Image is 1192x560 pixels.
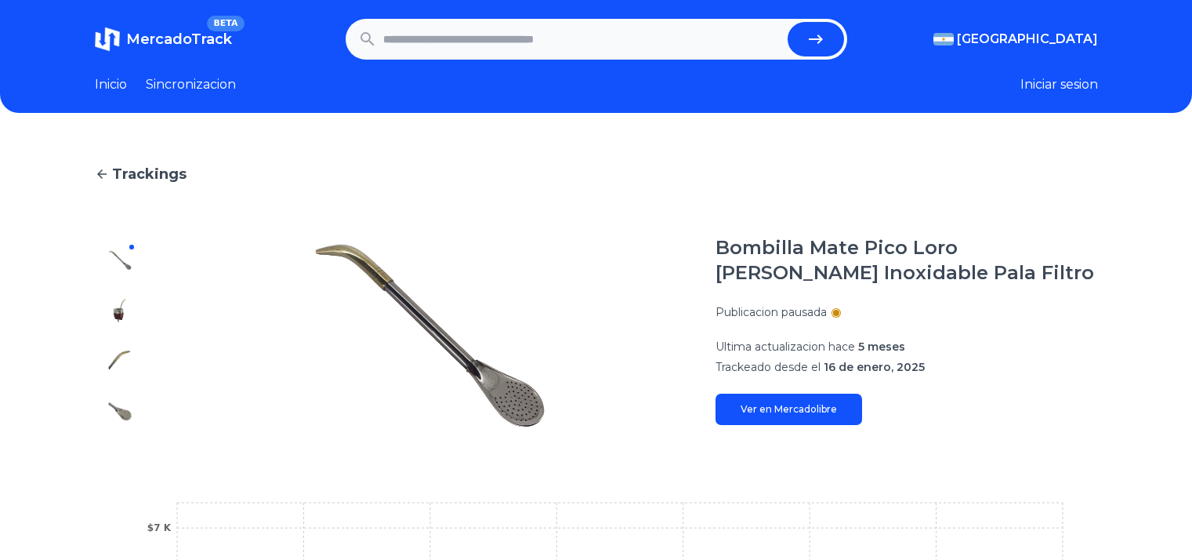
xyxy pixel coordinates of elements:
[107,248,132,273] img: Bombilla Mate Pico Loro Bronce Acero Inoxidable Pala Filtro
[933,33,954,45] img: Argentina
[716,340,855,354] span: Ultima actualizacion hace
[176,235,684,436] img: Bombilla Mate Pico Loro Bronce Acero Inoxidable Pala Filtro
[112,163,187,185] span: Trackings
[107,298,132,323] img: Bombilla Mate Pico Loro Bronce Acero Inoxidable Pala Filtro
[957,30,1098,49] span: [GEOGRAPHIC_DATA]
[146,75,236,94] a: Sincronizacion
[107,348,132,373] img: Bombilla Mate Pico Loro Bronce Acero Inoxidable Pala Filtro
[95,27,120,52] img: MercadoTrack
[716,304,827,320] p: Publicacion pausada
[933,30,1098,49] button: [GEOGRAPHIC_DATA]
[1020,75,1098,94] button: Iniciar sesion
[95,163,1098,185] a: Trackings
[95,27,232,52] a: MercadoTrackBETA
[716,360,821,374] span: Trackeado desde el
[716,394,862,425] a: Ver en Mercadolibre
[147,522,171,533] tspan: $7 K
[207,16,244,31] span: BETA
[95,75,127,94] a: Inicio
[824,360,925,374] span: 16 de enero, 2025
[716,235,1098,285] h1: Bombilla Mate Pico Loro [PERSON_NAME] Inoxidable Pala Filtro
[858,340,905,354] span: 5 meses
[107,398,132,424] img: Bombilla Mate Pico Loro Bronce Acero Inoxidable Pala Filtro
[126,31,232,48] span: MercadoTrack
